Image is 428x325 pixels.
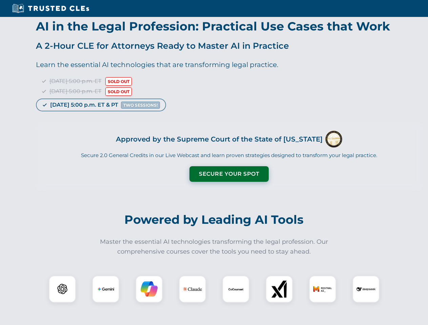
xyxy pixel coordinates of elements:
span: SOLD OUT [105,77,132,86]
div: xAI [266,276,293,303]
div: DeepSeek [352,276,380,303]
div: ChatGPT [49,276,76,303]
img: Gemini Logo [97,281,114,298]
button: Secure Your Spot [189,166,269,182]
h1: AI in the Legal Profession: Practical Use Cases that Work [36,20,422,32]
p: Secure 2.0 General Credits in our Live Webcast and learn proven strategies designed to transform ... [44,152,414,159]
span: [DATE] 5:00 p.m. ET [49,88,101,94]
span: [DATE] 5:00 p.m. ET [49,78,101,84]
img: CoCounsel Logo [227,281,244,298]
div: CoCounsel [222,276,249,303]
div: Gemini [92,276,119,303]
img: DeepSeek Logo [356,280,375,299]
p: Learn the essential AI technologies that are transforming legal practice. [36,59,422,70]
img: xAI Logo [271,281,288,298]
p: Master the essential AI technologies transforming the legal profession. Our comprehensive courses... [96,237,333,257]
div: Mistral AI [309,276,336,303]
div: Claude [179,276,206,303]
div: Copilot [136,276,163,303]
img: ChatGPT Logo [53,279,72,299]
img: Supreme Court of Ohio [325,131,342,148]
img: Mistral AI Logo [313,280,332,299]
img: Claude Logo [183,280,202,299]
p: A 2-Hour CLE for Attorneys Ready to Master AI in Practice [36,39,422,52]
img: Copilot Logo [141,281,158,298]
h2: Powered by Leading AI Tools [26,208,402,232]
img: Trusted CLEs [10,3,91,14]
span: SOLD OUT [105,87,132,96]
h3: Approved by the Supreme Court of the State of [US_STATE] [116,133,323,145]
